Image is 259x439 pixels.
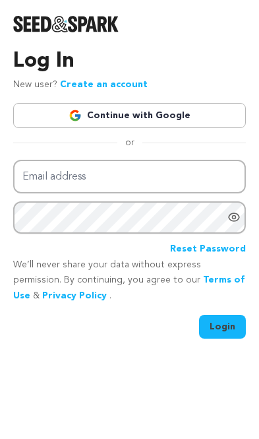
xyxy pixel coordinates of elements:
h3: Log In [13,46,246,77]
p: New user? [13,77,148,93]
span: or [117,136,142,149]
img: Google logo [69,109,82,122]
a: Seed&Spark Homepage [13,16,246,32]
input: Email address [13,160,246,193]
img: Seed&Spark Logo Dark Mode [13,16,119,32]
a: Show password as plain text. Warning: this will display your password on the screen. [227,211,241,224]
a: Privacy Policy [42,291,107,300]
p: We’ll never share your data without express permission. By continuing, you agree to our & . [13,257,246,304]
a: Create an account [60,80,148,89]
a: Reset Password [170,242,246,257]
a: Continue with Google [13,103,246,128]
button: Login [199,315,246,339]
